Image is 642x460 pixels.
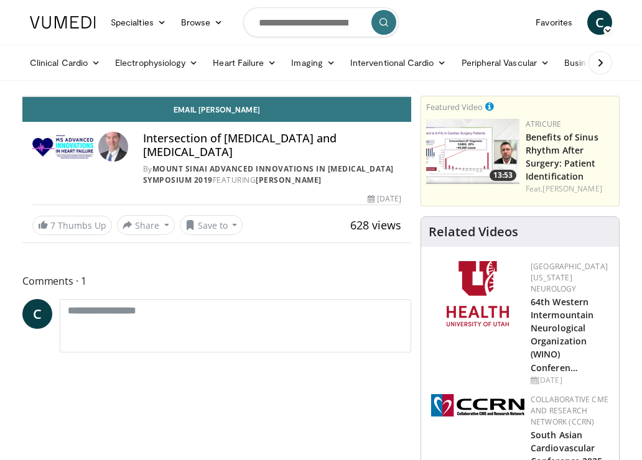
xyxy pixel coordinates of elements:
small: Featured Video [426,101,483,113]
a: 7 Thumbs Up [32,216,112,235]
a: Email [PERSON_NAME] [22,97,411,122]
a: C [587,10,612,35]
img: Avatar [98,132,128,162]
a: Clinical Cardio [22,50,108,75]
button: Save to [180,215,243,235]
a: Peripheral Vascular [454,50,557,75]
a: Collaborative CME and Research Network (CCRN) [531,394,608,427]
img: Mount Sinai Advanced Innovations in Heart Failure Symposium 2019 [32,132,93,162]
div: Feat. [526,183,614,195]
a: Mount Sinai Advanced Innovations in [MEDICAL_DATA] Symposium 2019 [143,163,394,185]
a: Benefits of Sinus Rhythm After Surgery: Patient Identification [526,131,598,182]
img: 982c273f-2ee1-4c72-ac31-fa6e97b745f7.png.150x105_q85_crop-smart_upscale.png [426,119,519,184]
a: Business [557,50,620,75]
a: 64th Western Intermountain Neurological Organization (WINO) Conferen… [531,296,593,374]
a: [PERSON_NAME] [542,183,602,194]
a: C [22,299,52,329]
span: 628 views [350,218,401,232]
a: AtriCure [526,119,561,129]
a: [GEOGRAPHIC_DATA][US_STATE] Neurology [531,261,608,294]
span: Comments 1 [22,273,411,289]
a: Specialties [103,10,174,35]
a: 13:53 [426,119,519,184]
div: [DATE] [531,375,609,386]
input: Search topics, interventions [243,7,399,37]
span: 13:53 [490,170,516,181]
a: Electrophysiology [108,50,205,75]
a: Browse [174,10,231,35]
img: f6362829-b0a3-407d-a044-59546adfd345.png.150x105_q85_autocrop_double_scale_upscale_version-0.2.png [447,261,509,326]
h4: Intersection of [MEDICAL_DATA] and [MEDICAL_DATA] [143,132,401,159]
img: a04ee3ba-8487-4636-b0fb-5e8d268f3737.png.150x105_q85_autocrop_double_scale_upscale_version-0.2.png [431,394,524,416]
a: [PERSON_NAME] [256,175,322,185]
div: By FEATURING [143,163,401,186]
a: Imaging [284,50,343,75]
h4: Related Videos [429,224,518,239]
div: [DATE] [368,193,401,205]
button: Share [117,215,175,235]
a: Favorites [528,10,580,35]
a: Interventional Cardio [343,50,454,75]
span: 7 [50,219,55,231]
img: VuMedi Logo [30,16,96,29]
a: Heart Failure [205,50,284,75]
